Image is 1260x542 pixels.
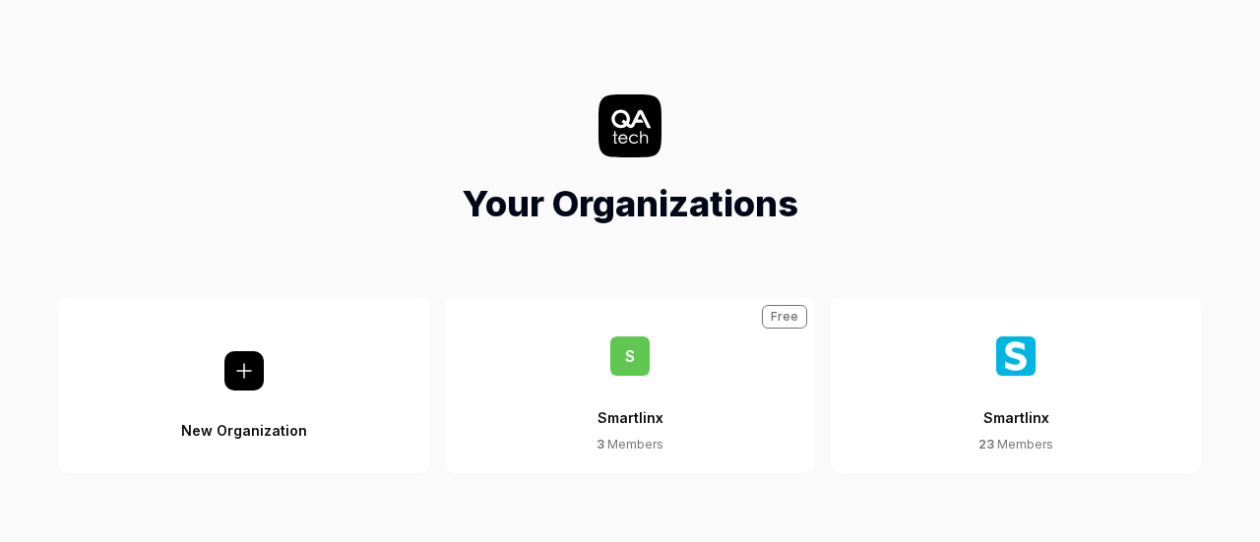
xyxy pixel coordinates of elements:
img: Smartlinx Logo [996,336,1036,376]
div: Members [597,436,663,453]
button: New Organization [59,297,429,473]
div: Free [762,305,807,329]
span: S [610,336,650,376]
div: Smartlinx [983,376,1049,436]
div: New Organization [181,391,307,440]
div: Members [978,436,1053,453]
div: Smartlinx [598,376,663,436]
span: 3 [597,437,604,452]
h1: Your Organizations [462,177,798,230]
span: 23 [978,437,994,452]
button: Smartlinx23 Members [831,297,1201,473]
a: Smartlinx LogoSmartlinx23 Members [831,297,1201,473]
button: SSmartlinx3 MembersFree [445,297,815,473]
